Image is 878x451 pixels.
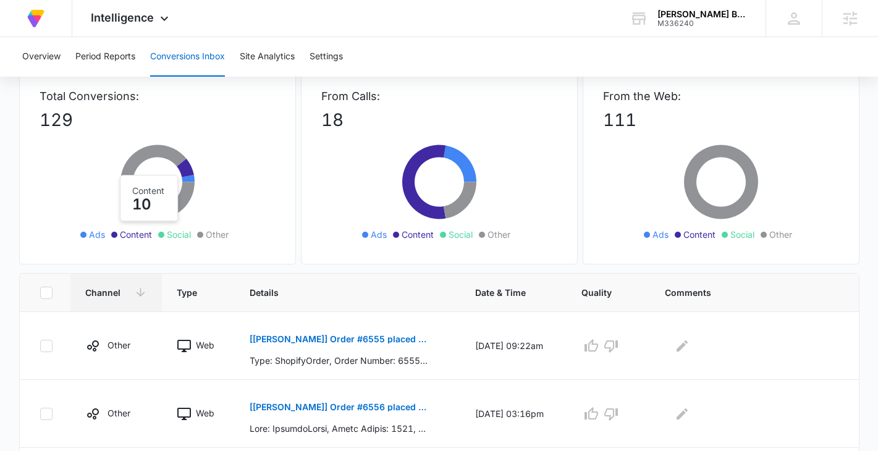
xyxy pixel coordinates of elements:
[769,228,792,241] span: Other
[137,73,208,81] div: Keywords by Traffic
[672,336,692,356] button: Edit Comments
[402,228,434,241] span: Content
[250,392,429,422] button: [[PERSON_NAME]] Order #6556 placed by [PERSON_NAME]
[108,407,130,419] p: Other
[460,312,566,380] td: [DATE] 09:22am
[310,37,343,77] button: Settings
[75,37,135,77] button: Period Reports
[89,228,105,241] span: Ads
[371,228,387,241] span: Ads
[91,11,154,24] span: Intelligence
[488,228,510,241] span: Other
[250,335,429,344] p: [[PERSON_NAME]] Order #6555 placed by [PERSON_NAME]
[167,228,191,241] span: Social
[108,339,130,352] p: Other
[123,72,133,82] img: tab_keywords_by_traffic_grey.svg
[321,88,557,104] p: From Calls:
[20,20,30,30] img: logo_orange.svg
[730,228,754,241] span: Social
[250,324,429,354] button: [[PERSON_NAME]] Order #6555 placed by [PERSON_NAME]
[250,403,429,411] p: [[PERSON_NAME]] Order #6556 placed by [PERSON_NAME]
[321,107,557,133] p: 18
[196,339,214,352] p: Web
[40,88,276,104] p: Total Conversions:
[33,72,43,82] img: tab_domain_overview_orange.svg
[250,354,429,367] p: Type: ShopifyOrder, Order Number: 6555, Details: Hello [PERSON_NAME], Name: [PERSON_NAME] placed ...
[25,7,47,30] img: Volusion
[177,286,202,299] span: Type
[120,228,152,241] span: Content
[20,32,30,42] img: website_grey.svg
[250,422,429,435] p: Lore: IpsumdoLorsi, Ametc Adipis: 1521, Elitsed: Doeiu Tempori Utlabo, Etdo: Magnaal Enima minimv...
[206,228,229,241] span: Other
[449,228,473,241] span: Social
[240,37,295,77] button: Site Analytics
[657,9,748,19] div: account name
[603,88,839,104] p: From the Web:
[652,228,669,241] span: Ads
[665,286,821,299] span: Comments
[250,286,428,299] span: Details
[47,73,111,81] div: Domain Overview
[196,407,214,419] p: Web
[85,286,129,299] span: Channel
[603,107,839,133] p: 111
[40,107,276,133] p: 129
[35,20,61,30] div: v 4.0.25
[475,286,533,299] span: Date & Time
[657,19,748,28] div: account id
[32,32,136,42] div: Domain: [DOMAIN_NAME]
[683,228,715,241] span: Content
[150,37,225,77] button: Conversions Inbox
[460,380,566,448] td: [DATE] 03:16pm
[672,404,692,424] button: Edit Comments
[22,37,61,77] button: Overview
[581,286,618,299] span: Quality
